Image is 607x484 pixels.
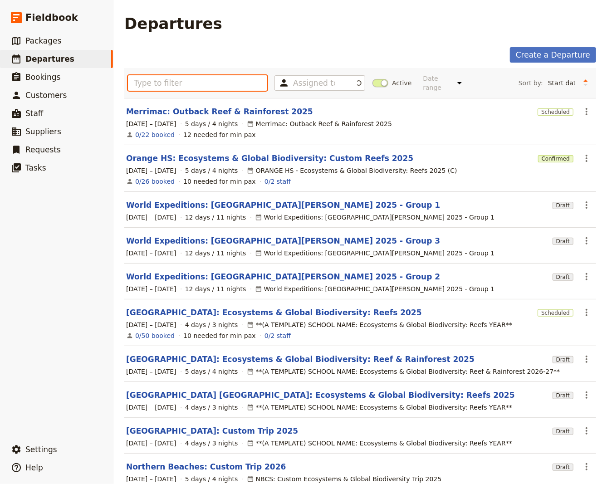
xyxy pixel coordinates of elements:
a: World Expeditions: [GEOGRAPHIC_DATA][PERSON_NAME] 2025 - Group 3 [126,235,440,246]
select: Sort by: [544,76,579,90]
span: Customers [25,91,67,100]
span: 4 days / 3 nights [185,403,238,412]
span: [DATE] – [DATE] [126,166,176,175]
button: Change sort direction [579,76,592,90]
h1: Departures [124,15,222,33]
div: **(A TEMPLATE) SCHOOL NAME: Ecosystems & Global Biodiversity: Reefs YEAR** [247,320,512,329]
button: Actions [579,197,594,213]
a: Merrimac: Outback Reef & Rainforest 2025 [126,106,313,117]
span: Scheduled [538,108,573,116]
div: NBCS: Custom Ecosystems & Global Biodiversity Trip 2025 [247,474,442,484]
a: 0/2 staff [264,331,291,340]
span: 4 days / 3 nights [185,439,238,448]
button: Actions [579,352,594,367]
span: Sort by: [519,78,543,88]
div: 10 needed for min pax [183,331,256,340]
span: 12 days / 11 nights [185,284,246,293]
span: [DATE] – [DATE] [126,439,176,448]
span: Active [392,78,411,88]
button: Actions [579,104,594,119]
span: [DATE] – [DATE] [126,119,176,128]
span: 12 days / 11 nights [185,213,246,222]
button: Actions [579,151,594,166]
span: Staff [25,109,44,118]
a: 0/2 staff [264,177,291,186]
span: [DATE] – [DATE] [126,403,176,412]
a: View the bookings for this departure [135,177,175,186]
div: **(A TEMPLATE) SCHOOL NAME: Ecosystems & Global Biodiversity: Reefs YEAR** [247,439,512,448]
span: Scheduled [538,309,573,317]
input: Type to filter [128,75,267,91]
div: 10 needed for min pax [183,177,256,186]
div: **(A TEMPLATE) SCHOOL NAME: Ecosystems & Global Biodiversity: Reef & Rainforest 2026-27** [247,367,560,376]
span: 5 days / 4 nights [185,119,238,128]
span: [DATE] – [DATE] [126,474,176,484]
span: 5 days / 4 nights [185,367,238,376]
div: **(A TEMPLATE) SCHOOL NAME: Ecosystems & Global Biodiversity: Reefs YEAR** [247,403,512,412]
span: Tasks [25,163,46,172]
span: Draft [553,202,573,209]
button: Actions [579,233,594,249]
span: 4 days / 3 nights [185,320,238,329]
span: Draft [553,428,573,435]
span: [DATE] – [DATE] [126,249,176,258]
span: Suppliers [25,127,61,136]
span: Packages [25,36,61,45]
span: Departures [25,54,74,64]
span: Bookings [25,73,60,82]
a: World Expeditions: [GEOGRAPHIC_DATA][PERSON_NAME] 2025 - Group 2 [126,271,440,282]
input: Assigned to [293,78,335,88]
span: Settings [25,445,57,454]
a: View the bookings for this departure [135,130,175,139]
a: Orange HS: Ecosystems & Global Biodiversity: Custom Reefs 2025 [126,153,413,164]
a: [GEOGRAPHIC_DATA]: Ecosystems & Global Biodiversity: Reefs 2025 [126,307,422,318]
span: Draft [553,464,573,471]
span: Confirmed [538,155,573,162]
span: [DATE] – [DATE] [126,213,176,222]
span: [DATE] – [DATE] [126,367,176,376]
div: World Expeditions: [GEOGRAPHIC_DATA][PERSON_NAME] 2025 - Group 1 [255,284,495,293]
span: Draft [553,274,573,281]
span: [DATE] – [DATE] [126,320,176,329]
div: ORANGE HS - Ecosystems & Global Biodiversity: Reefs 2025 (C) [247,166,457,175]
button: Actions [579,459,594,474]
div: 12 needed for min pax [183,130,256,139]
span: 5 days / 4 nights [185,474,238,484]
span: Draft [553,392,573,399]
span: [DATE] – [DATE] [126,284,176,293]
span: Fieldbook [25,11,78,24]
button: Actions [579,305,594,320]
span: Help [25,463,43,472]
span: 5 days / 4 nights [185,166,238,175]
a: [GEOGRAPHIC_DATA] [GEOGRAPHIC_DATA]: Ecosystems & Global Biodiversity: Reefs 2025 [126,390,515,401]
button: Actions [579,423,594,439]
a: World Expeditions: [GEOGRAPHIC_DATA][PERSON_NAME] 2025 - Group 1 [126,200,440,210]
span: Draft [553,356,573,363]
span: Requests [25,145,61,154]
a: Create a Departure [510,47,596,63]
a: [GEOGRAPHIC_DATA]: Ecosystems & Global Biodiversity: Reef & Rainforest 2025 [126,354,475,365]
a: View the bookings for this departure [135,331,175,340]
span: Draft [553,238,573,245]
div: Merrimac: Outback Reef & Rainforest 2025 [247,119,392,128]
a: [GEOGRAPHIC_DATA]: Custom Trip 2025 [126,425,298,436]
button: Actions [579,387,594,403]
div: World Expeditions: [GEOGRAPHIC_DATA][PERSON_NAME] 2025 - Group 1 [255,213,495,222]
div: World Expeditions: [GEOGRAPHIC_DATA][PERSON_NAME] 2025 - Group 1 [255,249,495,258]
button: Actions [579,269,594,284]
span: 12 days / 11 nights [185,249,246,258]
a: Northern Beaches: Custom Trip 2026 [126,461,286,472]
